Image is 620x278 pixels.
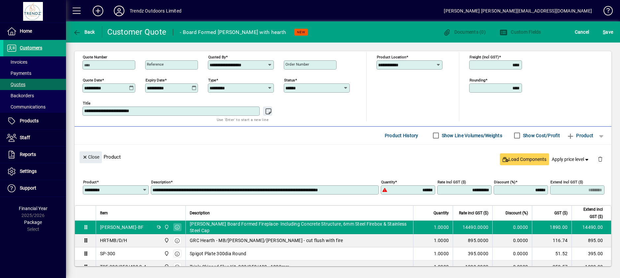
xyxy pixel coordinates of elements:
mat-label: Freight (incl GST) [470,54,499,59]
td: 116.74 [532,234,571,247]
a: Reports [3,146,66,163]
span: Description [190,209,210,217]
mat-label: Order number [285,62,309,67]
mat-label: Extend incl GST ($) [550,179,583,184]
td: 395.00 [571,247,611,261]
mat-label: Rounding [470,77,485,82]
span: Spigot Plate 300dia Round [190,250,246,257]
mat-label: Description [151,179,171,184]
span: Support [20,185,36,191]
span: New Plymouth [162,250,170,257]
span: Home [20,28,32,34]
span: New Plymouth [162,263,170,270]
a: Communications [3,101,66,112]
span: Item [100,209,108,217]
mat-label: Status [284,77,295,82]
mat-label: Quote date [83,77,102,82]
button: Add [87,5,109,17]
span: Triple Skinned Flue Kit- 300/350/400 - 1800mm [190,263,289,270]
span: Financial Year [19,206,48,211]
button: Save [601,26,615,38]
a: Knowledge Base [599,1,612,23]
a: Backorders [3,90,66,101]
mat-hint: Use 'Enter' to start a new line [217,116,269,123]
span: Payments [7,71,31,76]
td: 0.0000 [492,261,532,274]
span: 1.0000 [434,250,449,257]
mat-label: Quote number [83,54,107,59]
mat-label: Quantity [381,179,395,184]
span: Extend incl GST ($) [576,206,603,220]
td: 14490.00 [571,221,611,234]
span: Communications [7,104,46,109]
td: 1890.00 [532,221,571,234]
span: Settings [20,169,37,174]
button: Back [71,26,97,38]
button: Apply price level [549,153,593,165]
span: Invoices [7,59,27,65]
span: Discount (%) [506,209,528,217]
mat-label: Rate incl GST ($) [438,179,466,184]
span: Staff [20,135,30,140]
span: Rate incl GST ($) [459,209,488,217]
a: Support [3,180,66,197]
span: Load Components [503,156,546,163]
button: Profile [109,5,130,17]
div: 14490.0000 [457,224,488,231]
span: Close [82,152,99,163]
span: Cancel [575,27,589,37]
span: Product [567,130,593,141]
mat-label: Discount (%) [494,179,515,184]
mat-label: Title [83,101,90,105]
span: Package [24,220,42,225]
span: New Plymouth [162,224,170,231]
span: Apply price level [552,156,590,163]
div: 395.0000 [457,250,488,257]
span: New Plymouth [162,237,170,244]
div: HRT-MB/D/H [100,237,127,244]
span: Back [73,29,95,35]
td: 259.57 [532,261,571,274]
a: Home [3,23,66,40]
mat-label: Reference [147,62,164,67]
span: [PERSON_NAME] Board Formed Fireplace- Including Concrete Structure, 6mm Steel Firebox & Stainless... [190,221,409,234]
a: Settings [3,163,66,180]
div: - Board Formed [PERSON_NAME] with hearth [180,27,286,38]
span: Product History [385,130,418,141]
button: Custom Fields [498,26,543,38]
mat-label: Product [83,179,97,184]
button: Documents (0) [441,26,487,38]
a: Invoices [3,56,66,68]
mat-label: Quoted by [208,54,226,59]
button: Product History [382,130,421,141]
span: Custom Fields [500,29,541,35]
div: Customer Quote [107,27,167,37]
a: Staff [3,130,66,146]
mat-label: Product location [377,54,406,59]
app-page-header-button: Back [66,26,102,38]
span: 1.0000 [434,237,449,244]
button: Delete [592,151,608,167]
div: Product [75,145,611,169]
td: 0.0000 [492,247,532,261]
button: Load Components [500,153,549,165]
td: 51.52 [532,247,571,261]
div: [PERSON_NAME] [PERSON_NAME][EMAIL_ADDRESS][DOMAIN_NAME] [444,6,592,16]
span: Products [20,118,39,123]
button: Product [563,130,597,141]
span: GRC Hearth - MB/[PERSON_NAME]/[PERSON_NAME] - cut flush with fire [190,237,343,244]
button: Close [80,151,102,163]
div: 895.0000 [457,237,488,244]
div: SP-300 [100,250,115,257]
span: Quotes [7,82,25,87]
span: ave [603,27,613,37]
span: Customers [20,45,42,50]
div: 1990.0000 [457,263,488,270]
div: [PERSON_NAME]-BF [100,224,144,231]
span: Documents (0) [443,29,486,35]
mat-label: Type [208,77,216,82]
td: 0.0000 [492,221,532,234]
span: S [603,29,605,35]
a: Quotes [3,79,66,90]
a: Products [3,113,66,129]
